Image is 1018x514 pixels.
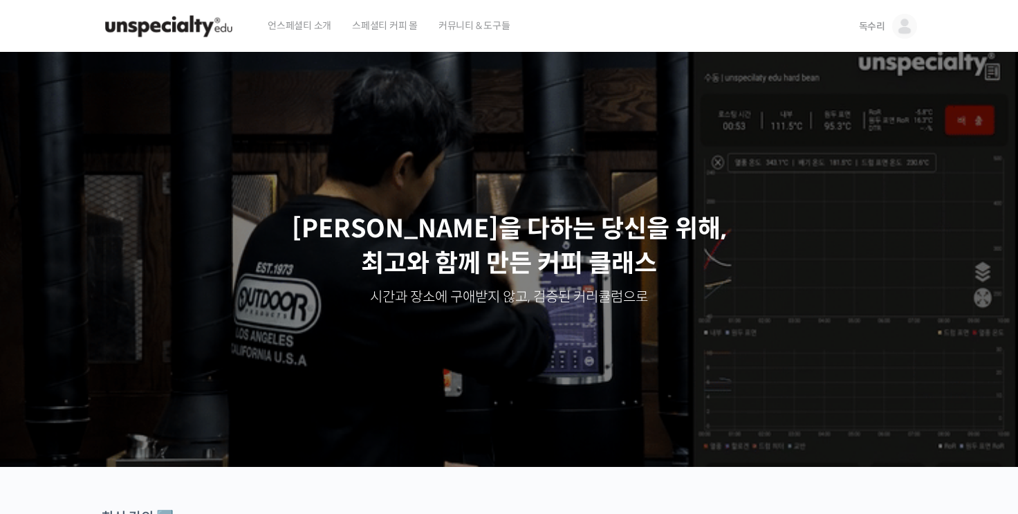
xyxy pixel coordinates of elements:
[14,212,1004,282] p: [PERSON_NAME]을 다하는 당신을 위해, 최고와 함께 만든 커피 클래스
[14,288,1004,307] p: 시간과 장소에 구애받지 않고, 검증된 커리큘럼으로
[859,20,885,33] span: 독수리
